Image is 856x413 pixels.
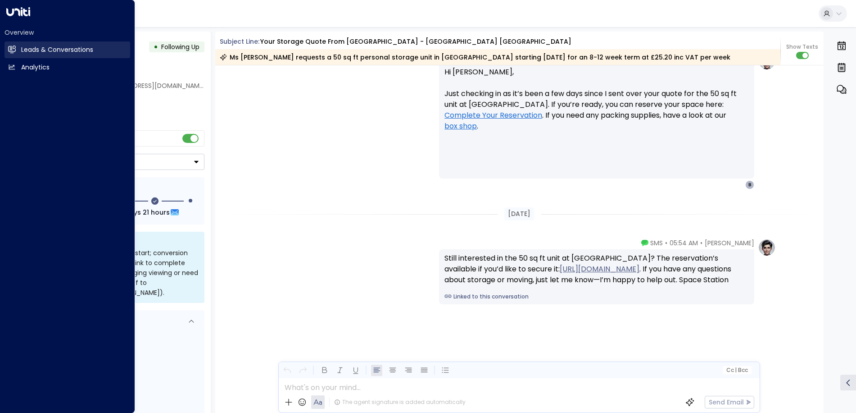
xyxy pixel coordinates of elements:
h2: Overview [5,28,130,37]
div: [DATE] [504,207,534,220]
h2: Analytics [21,63,50,72]
button: Redo [297,365,308,376]
span: [PERSON_NAME] [705,239,754,248]
a: Linked to this conversation [444,293,749,301]
a: box shop [444,121,477,132]
div: Your storage quote from [GEOGRAPHIC_DATA] - [GEOGRAPHIC_DATA] [GEOGRAPHIC_DATA] [260,37,571,46]
div: Ms [PERSON_NAME] requests a 50 sq ft personal storage unit in [GEOGRAPHIC_DATA] starting [DATE] f... [220,53,730,62]
h2: Leads & Conversations [21,45,93,55]
span: Following Up [161,42,199,51]
div: Follow Up Sequence [44,184,197,194]
span: • [665,239,667,248]
span: SMS [650,239,663,248]
span: In about 1 days 21 hours [91,207,170,217]
span: 05:54 AM [670,239,698,248]
span: • [700,239,702,248]
img: profile-logo.png [758,239,776,257]
span: | [735,367,737,373]
span: Subject Line: [220,37,259,46]
div: The agent signature is added automatically [334,398,466,406]
a: [URL][DOMAIN_NAME] [560,264,639,275]
div: B [745,180,754,189]
div: • [154,39,158,55]
button: Undo [281,365,293,376]
div: Next Follow Up: [44,207,197,217]
span: Cc Bcc [726,367,748,373]
span: Show Texts [786,43,818,51]
button: Cc|Bcc [723,366,752,375]
a: Leads & Conversations [5,41,130,58]
a: Complete Your Reservation [444,110,542,121]
div: Still interested in the 50 sq ft unit at [GEOGRAPHIC_DATA]? The reservation’s available if you’d ... [444,253,749,285]
a: Analytics [5,59,130,76]
p: Hi [PERSON_NAME], Just checking in as it’s been a few days since I sent over your quote for the 5... [444,67,749,142]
